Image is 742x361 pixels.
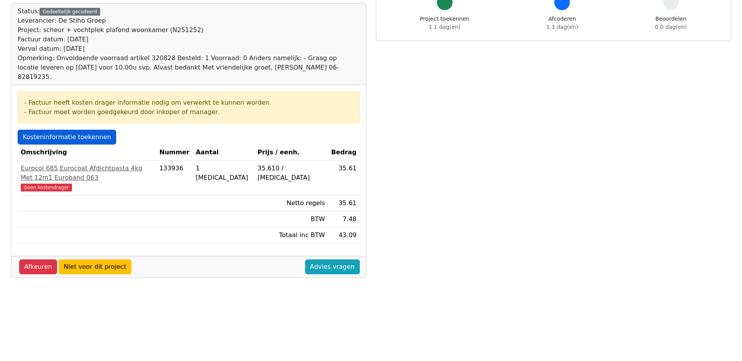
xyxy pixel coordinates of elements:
td: Netto regels [254,195,328,211]
td: 35.61 [328,161,360,195]
a: Afkeuren [19,259,57,274]
th: Bedrag [328,145,360,161]
th: Nummer [156,145,193,161]
div: Verval datum: [DATE] [18,44,360,54]
div: Leverancier: De Stiho Groep [18,16,360,25]
div: Project toekennen [420,15,469,31]
div: Status: [18,7,360,82]
div: Eurocol 685 Eurocoat Afdichtpasta 4kg Met 12m1 Euroband 063 [21,164,153,182]
div: - Factuur heeft kosten drager informatie nodig om verwerkt te kunnen worden. [24,98,353,107]
div: Beoordelen [655,15,687,31]
td: 35.61 [328,195,360,211]
span: 1.3 dag(en) [546,24,578,30]
div: Opmerking: Onvoldoende voorraad artikel 320828 Besteld: 1 Voorraad: 0 Anders namelijk: - Graag op... [18,54,360,82]
div: 35.610 / [MEDICAL_DATA] [257,164,325,182]
a: Niet voor dit project [59,259,131,274]
td: 43.09 [328,227,360,243]
div: Project: scheur + vochtplek plafond woonkamer (N251252) [18,25,360,35]
td: BTW [254,211,328,227]
td: 7.48 [328,211,360,227]
a: Kosteninformatie toekennen [18,130,116,145]
td: 133936 [156,161,193,195]
div: Gedeeltelijk gecodeerd [40,8,100,16]
div: - Factuur moet worden goedgekeurd door inkoper of manager. [24,107,353,117]
th: Omschrijving [18,145,156,161]
a: Eurocol 685 Eurocoat Afdichtpasta 4kg Met 12m1 Euroband 063Geen kostendrager [21,164,153,192]
td: Totaal inc BTW [254,227,328,243]
span: 1.1 dag(en) [429,24,460,30]
a: Advies vragen [305,259,360,274]
th: Aantal [192,145,254,161]
span: 0.0 dag(en) [655,24,687,30]
div: 1 [MEDICAL_DATA] [196,164,251,182]
span: Geen kostendrager [21,184,72,191]
div: Afcoderen [546,15,578,31]
th: Prijs / eenh. [254,145,328,161]
div: Factuur datum: [DATE] [18,35,360,44]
